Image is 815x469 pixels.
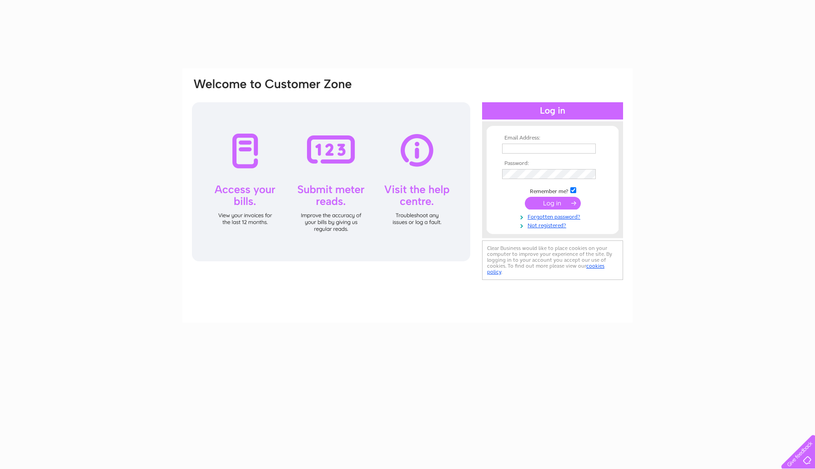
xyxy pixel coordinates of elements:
[502,220,605,229] a: Not registered?
[500,135,605,141] th: Email Address:
[502,212,605,220] a: Forgotten password?
[525,197,581,210] input: Submit
[482,240,623,280] div: Clear Business would like to place cookies on your computer to improve your experience of the sit...
[487,263,604,275] a: cookies policy
[500,160,605,167] th: Password:
[500,186,605,195] td: Remember me?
